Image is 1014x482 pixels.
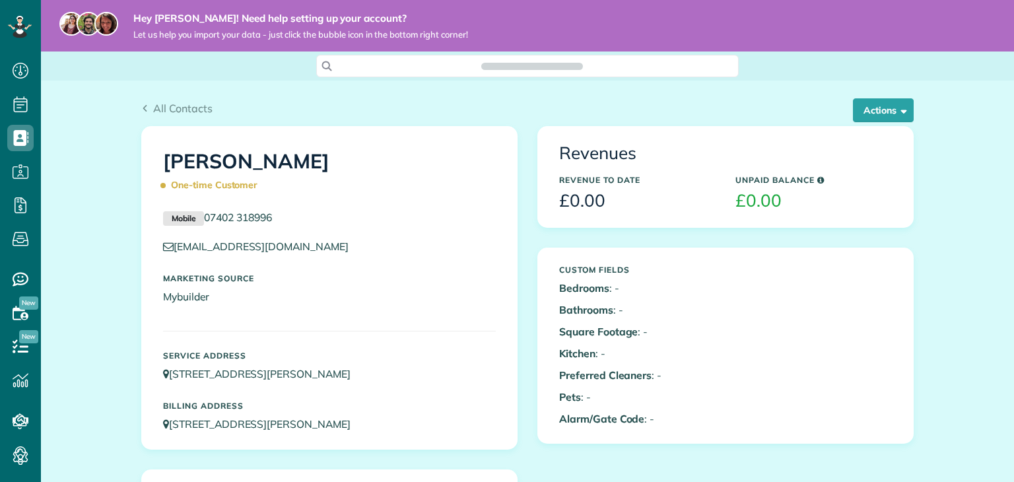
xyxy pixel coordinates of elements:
[163,367,363,380] a: [STREET_ADDRESS][PERSON_NAME]
[559,390,716,405] p: : -
[559,302,716,318] p: : -
[141,100,213,116] a: All Contacts
[735,191,892,211] h3: £0.00
[559,144,892,163] h3: Revenues
[163,211,272,224] a: Mobile07402 318996
[559,324,716,339] p: : -
[559,303,613,316] b: Bathrooms
[59,12,83,36] img: maria-72a9807cf96188c08ef61303f053569d2e2a8a1cde33d635c8a3ac13582a053d.jpg
[559,346,716,361] p: : -
[133,29,468,40] span: Let us help you import your data - just click the bubble icon in the bottom right corner!
[735,176,892,184] h5: Unpaid Balance
[559,347,595,360] b: Kitchen
[163,401,496,410] h5: Billing Address
[559,191,716,211] h3: £0.00
[163,417,363,430] a: [STREET_ADDRESS][PERSON_NAME]
[559,281,716,296] p: : -
[494,59,569,73] span: Search ZenMaid…
[559,411,716,427] p: : -
[163,211,204,226] small: Mobile
[559,281,609,294] b: Bedrooms
[19,330,38,343] span: New
[559,176,716,184] h5: Revenue to Date
[163,151,496,197] h1: [PERSON_NAME]
[559,325,638,338] b: Square Footage
[853,98,914,122] button: Actions
[559,412,644,425] b: Alarm/Gate Code
[19,296,38,310] span: New
[559,390,581,403] b: Pets
[163,274,496,283] h5: Marketing Source
[163,240,361,253] a: [EMAIL_ADDRESS][DOMAIN_NAME]
[559,368,716,383] p: : -
[559,265,716,274] h5: Custom Fields
[163,174,263,197] span: One-time Customer
[153,102,213,115] span: All Contacts
[133,12,468,25] strong: Hey [PERSON_NAME]! Need help setting up your account?
[163,351,496,360] h5: Service Address
[94,12,118,36] img: michelle-19f622bdf1676172e81f8f8fba1fb50e276960ebfe0243fe18214015130c80e4.jpg
[77,12,100,36] img: jorge-587dff0eeaa6aab1f244e6dc62b8924c3b6ad411094392a53c71c6c4a576187d.jpg
[559,368,652,382] b: Preferred Cleaners
[163,289,496,304] p: Mybuilder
